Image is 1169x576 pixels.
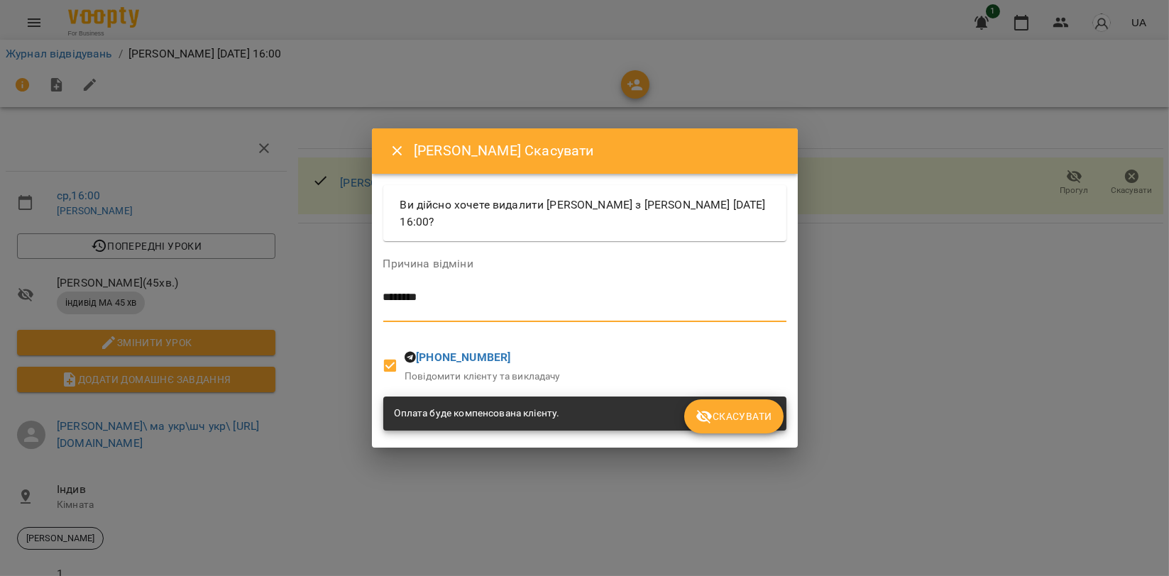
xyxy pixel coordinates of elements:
a: [PHONE_NUMBER] [416,350,510,364]
label: Причина відміни [383,258,786,270]
p: Повідомити клієнту та викладачу [405,370,561,384]
h6: [PERSON_NAME] Скасувати [414,140,780,162]
div: Оплата буде компенсована клієнту. [395,401,560,426]
div: Ви дійсно хочете видалити [PERSON_NAME] з [PERSON_NAME] [DATE] 16:00? [383,185,786,241]
button: Close [380,134,415,168]
span: Скасувати [696,408,772,425]
button: Скасувати [684,399,783,433]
